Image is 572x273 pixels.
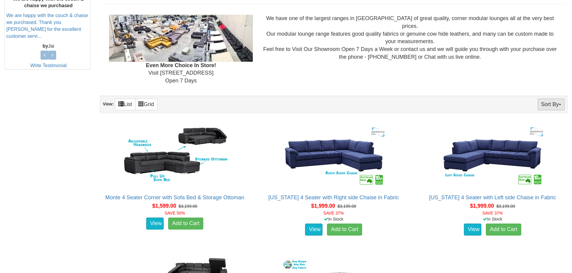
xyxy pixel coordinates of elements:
div: Visit [STREET_ADDRESS] Open 7 Days [104,15,257,85]
img: Monte 4 Seater Corner with Sofa Bed & Storage Ottoman [121,123,229,188]
span: $1,599.00 [152,203,176,209]
img: Arizona 4 Seater with Left side Chaise in Fabric [438,123,546,188]
div: We have one of the largest ranges in [GEOGRAPHIC_DATA] of great quality, corner modular lounges a... [257,15,563,61]
font: SAVE 37% [323,211,344,215]
p: Jai [6,43,90,50]
a: Write Testimonial [30,63,67,68]
a: Add to Cart [486,224,521,236]
b: by [43,43,48,49]
img: Showroom [109,15,253,61]
strong: View: [103,102,113,106]
div: In Stock [258,216,410,222]
div: In Stock [416,216,569,222]
a: [US_STATE] 4 Seater with Left side Chaise in Fabric [429,194,556,200]
a: Add to Cart [168,218,203,230]
font: SAVE 37% [482,211,503,215]
img: Arizona 4 Seater with Right side Chaise in Fabric [280,123,388,188]
a: List [115,99,135,110]
button: Sort By [538,99,564,110]
a: We are happy with the couch & chaise we purchased. Thank you [PERSON_NAME] for the excellent cust... [6,13,88,39]
a: [US_STATE] 4 Seater with Right side Chaise in Fabric [268,194,399,200]
a: View [464,224,481,236]
a: Add to Cart [327,224,362,236]
del: $3,199.00 [496,204,515,209]
a: View [146,218,164,230]
del: $3,199.00 [179,204,197,209]
span: $1,999.00 [470,203,494,209]
a: Monte 4 Seater Corner with Sofa Bed & Storage Ottoman [105,194,244,200]
a: View [305,224,322,236]
font: SAVE 50% [165,211,185,215]
a: Grid [135,99,157,110]
span: $1,999.00 [311,203,335,209]
del: $3,199.00 [337,204,356,209]
b: Even More Choice In Store! [146,62,216,68]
